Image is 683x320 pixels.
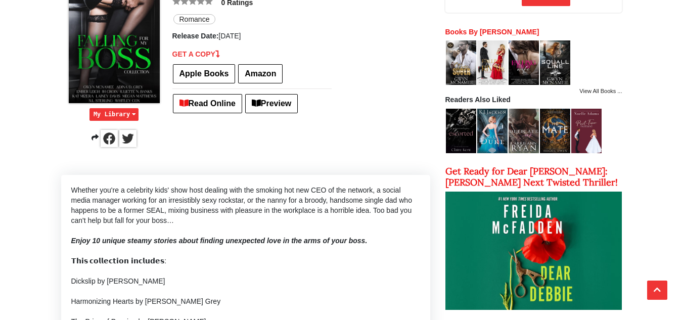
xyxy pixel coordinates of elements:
[446,109,476,153] img: Escorted
[647,281,667,300] button: Scroll Top
[446,40,476,85] img: Stone Sober (A Hawke Family Novel)
[172,49,332,59] p: GET A COPY
[477,109,508,153] img: Stone Devil Duke
[119,133,136,142] a: Share on Twitter
[477,40,508,85] img: Falling For My Rival Collection
[445,166,622,188] h2: Get Ready for Dear [PERSON_NAME]: [PERSON_NAME] Next Twisted Thriller!
[173,64,236,83] a: Apple Books
[445,96,622,104] h2: Readers Also Liked
[238,64,283,83] a: Amazon
[172,31,332,41] li: [DATE]
[445,28,539,36] a: Books By [PERSON_NAME]
[245,94,298,113] span: Preview
[509,109,539,153] img: Delicate Ink
[173,14,216,24] a: Romance
[540,40,570,85] img: Squall Line
[172,32,219,40] b: Release Date:
[89,108,139,121] button: My Library
[173,94,242,113] a: Read Online
[540,109,570,153] img: The Mate
[101,133,118,142] a: Share on Facebook
[101,130,118,147] img: facebook black squer icon
[92,133,99,142] span: Share on social media
[71,237,368,245] b: Enjoy 10 unique steamy stories about finding unexpected love in the arms of your boss.
[445,166,622,254] a: Get Ready for Dear [PERSON_NAME]: [PERSON_NAME] Next Twisted Thriller!
[119,130,136,147] img: twitter black squer icon
[509,40,539,85] img: Falling for My Wife Collection
[445,192,622,309] img: Get Ready for Dear Debbie: Freida McFadden’s Next Twisted Thriller!
[571,109,602,153] img: Part-Time Husband
[579,88,622,94] a: View All Books ...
